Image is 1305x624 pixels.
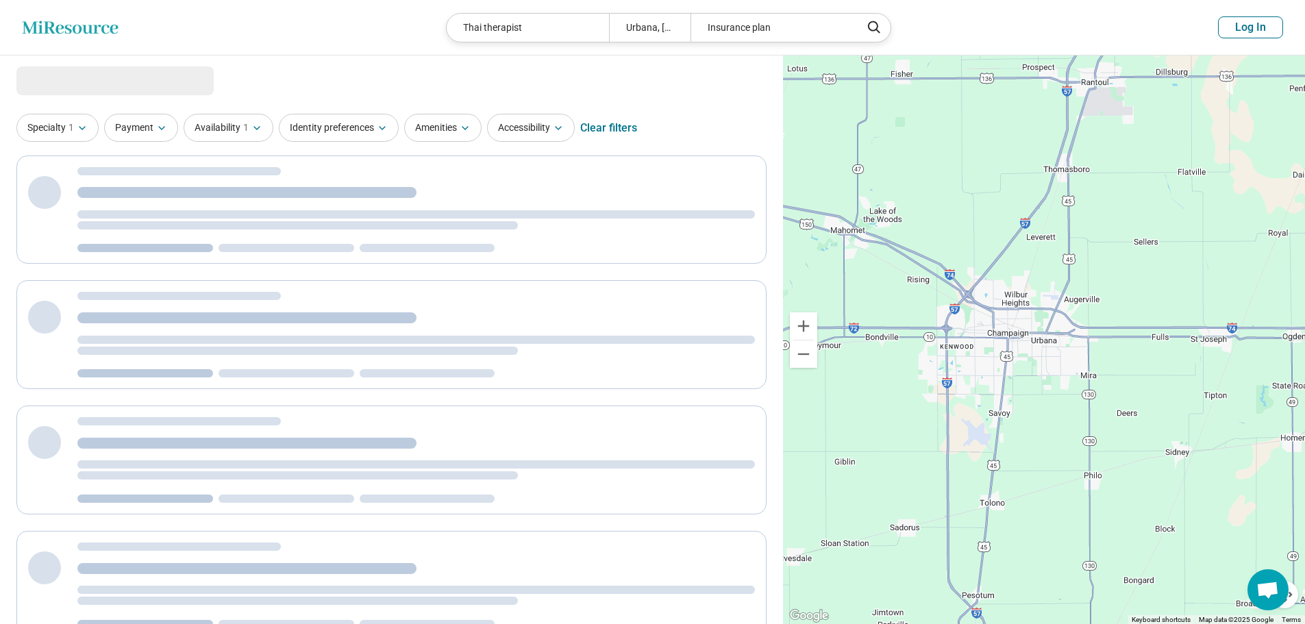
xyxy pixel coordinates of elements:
button: Payment [104,114,178,142]
span: Loading... [16,66,132,94]
button: Accessibility [487,114,575,142]
div: Clear filters [580,112,637,145]
div: Urbana, [GEOGRAPHIC_DATA] [609,14,691,42]
button: Availability1 [184,114,273,142]
button: Log In [1218,16,1283,38]
span: 1 [69,121,74,135]
button: Identity preferences [279,114,399,142]
button: Specialty1 [16,114,99,142]
a: Terms (opens in new tab) [1282,616,1301,623]
span: 1 [243,121,249,135]
button: Zoom in [790,312,817,340]
button: Zoom out [790,340,817,368]
span: Map data ©2025 Google [1199,616,1273,623]
div: Insurance plan [691,14,853,42]
div: Open chat [1247,569,1289,610]
button: Amenities [404,114,482,142]
div: Thai therapist [447,14,609,42]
